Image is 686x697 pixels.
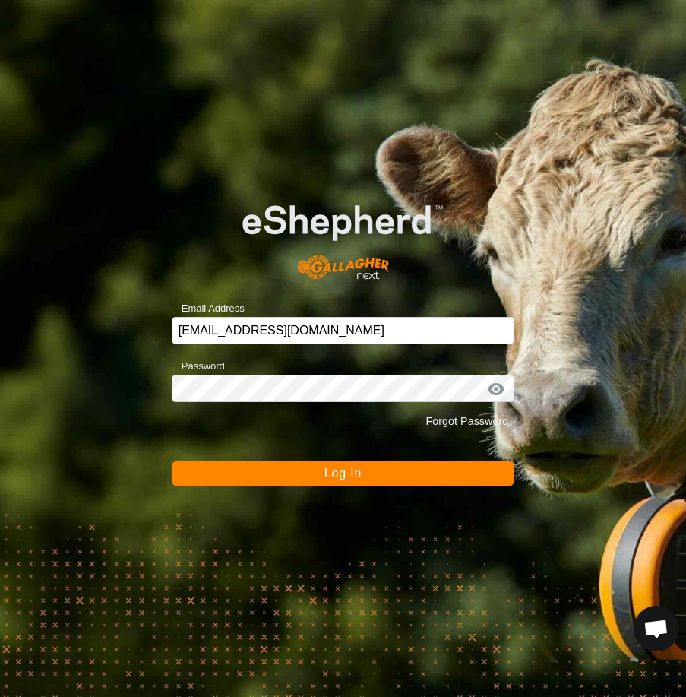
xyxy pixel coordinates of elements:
[172,317,515,344] input: Email Address
[172,359,225,374] label: Password
[324,467,362,480] span: Log In
[634,606,679,651] div: Open chat
[425,415,508,427] a: Forgot Password
[172,461,515,486] button: Log In
[172,301,245,316] label: Email Address
[206,176,480,293] img: E-shepherd Logo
